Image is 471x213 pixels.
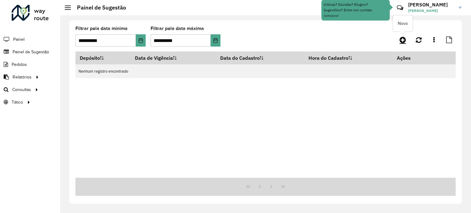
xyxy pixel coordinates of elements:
[408,8,454,13] span: [PERSON_NAME]
[75,64,456,78] td: Nenhum registro encontrado
[12,61,27,68] span: Pedidos
[12,86,31,93] span: Consultas
[75,25,128,32] label: Filtrar pela data mínima
[71,4,126,11] h2: Painel de Sugestão
[393,1,407,14] a: Contato Rápido
[131,51,216,64] th: Data de Vigência
[393,51,430,64] th: Ações
[408,2,454,8] h3: [PERSON_NAME]
[151,25,204,32] label: Filtrar pela data máxima
[13,36,25,43] span: Painel
[12,99,23,105] span: Tático
[136,34,146,47] button: Choose Date
[304,51,393,64] th: Hora do Cadastro
[393,15,413,32] div: Novo
[75,51,131,64] th: Depósito
[13,74,32,80] span: Relatórios
[216,51,304,64] th: Data do Cadastro
[13,49,49,55] span: Painel de Sugestão
[211,34,220,47] button: Choose Date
